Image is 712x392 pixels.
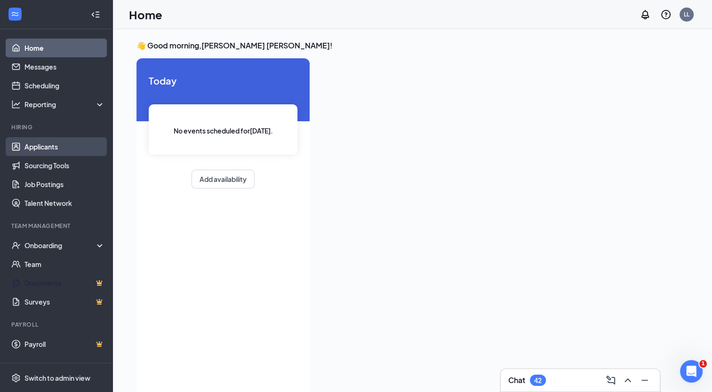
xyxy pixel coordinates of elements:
[11,100,21,109] svg: Analysis
[24,255,105,274] a: Team
[534,376,542,384] div: 42
[24,292,105,311] a: SurveysCrown
[620,373,635,388] button: ChevronUp
[11,222,103,230] div: Team Management
[11,373,21,383] svg: Settings
[11,321,103,329] div: Payroll
[603,373,618,388] button: ComposeMessage
[24,156,105,175] a: Sourcing Tools
[11,123,103,131] div: Hiring
[508,375,525,385] h3: Chat
[24,335,105,353] a: PayrollCrown
[639,375,650,386] svg: Minimize
[640,9,651,20] svg: Notifications
[24,39,105,57] a: Home
[91,10,100,19] svg: Collapse
[24,241,97,250] div: Onboarding
[622,375,633,386] svg: ChevronUp
[605,375,616,386] svg: ComposeMessage
[136,40,688,51] h3: 👋 Good morning, [PERSON_NAME] [PERSON_NAME] !
[24,76,105,95] a: Scheduling
[24,137,105,156] a: Applicants
[637,373,652,388] button: Minimize
[149,73,297,88] span: Today
[24,57,105,76] a: Messages
[24,175,105,194] a: Job Postings
[192,170,255,188] button: Add availability
[24,100,105,109] div: Reporting
[24,274,105,292] a: DocumentsCrown
[684,10,689,18] div: LL
[174,125,273,136] span: No events scheduled for [DATE] .
[660,9,672,20] svg: QuestionInfo
[11,241,21,250] svg: UserCheck
[699,360,707,368] span: 1
[10,9,20,19] svg: WorkstreamLogo
[24,194,105,212] a: Talent Network
[129,7,162,23] h1: Home
[680,360,703,383] iframe: Intercom live chat
[24,373,90,383] div: Switch to admin view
